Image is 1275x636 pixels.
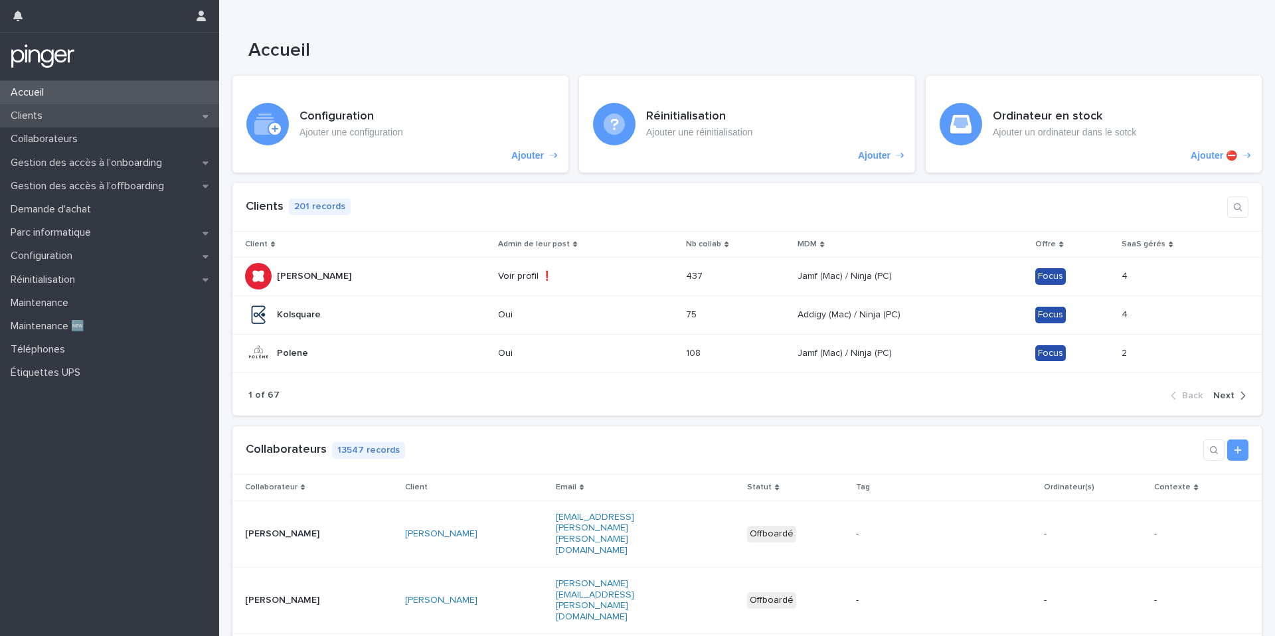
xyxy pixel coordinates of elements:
p: [PERSON_NAME] [245,592,322,606]
a: Collaborateurs [246,443,327,455]
tr: [PERSON_NAME][PERSON_NAME] [PERSON_NAME] [PERSON_NAME][EMAIL_ADDRESS][PERSON_NAME][DOMAIN_NAME]Of... [232,567,1262,633]
span: Back [1182,391,1203,400]
a: Clients [246,200,284,212]
a: [PERSON_NAME][EMAIL_ADDRESS][PERSON_NAME][DOMAIN_NAME] [556,579,634,621]
p: 201 records [289,199,351,215]
p: Ajouter [511,150,544,161]
p: Configuration [5,250,83,262]
p: Oui [498,309,609,321]
span: Next [1213,391,1234,400]
p: Client [245,237,268,252]
a: Ajouter [232,76,568,173]
h3: Ordinateur en stock [993,110,1136,124]
p: Contexte [1154,480,1191,495]
div: Focus [1035,307,1066,323]
p: Offre [1035,237,1056,252]
div: Focus [1035,268,1066,285]
a: [PERSON_NAME] [405,528,477,540]
p: Jamf (Mac) / Ninja (PC) [798,345,894,359]
p: Ajouter une configuration [299,127,403,138]
p: Nb collab [686,237,721,252]
p: 13547 records [332,442,405,459]
p: Ajouter un ordinateur dans le sotck [993,127,1136,138]
p: Collaborateur [245,480,297,495]
p: Kolsquare [277,307,323,321]
p: MDM [798,237,817,252]
p: 437 [686,268,705,282]
a: Ajouter [579,76,915,173]
p: 2 [1122,345,1130,359]
p: Maintenance 🆕 [5,320,95,333]
p: - [1154,595,1248,606]
p: Jamf (Mac) / Ninja (PC) [798,268,894,282]
p: Oui [498,348,609,359]
p: Demande d'achat [5,203,102,216]
div: Offboardé [747,526,796,542]
p: - [1044,595,1139,606]
p: Voir profil ❗ [498,271,609,282]
p: Client [405,480,428,495]
p: Addigy (Mac) / Ninja (PC) [798,307,903,321]
p: Clients [5,110,53,122]
p: Gestion des accès à l’offboarding [5,180,175,193]
p: [PERSON_NAME] [245,526,322,540]
div: Offboardé [747,592,796,609]
p: - [1044,528,1139,540]
p: Réinitialisation [5,274,86,286]
p: Polene [277,345,311,359]
a: Ajouter ⛔️ [926,76,1262,173]
p: Téléphones [5,343,76,356]
button: Next [1208,390,1246,402]
p: Ajouter ⛔️ [1191,150,1237,161]
p: Admin de leur post [498,237,570,252]
a: [EMAIL_ADDRESS][PERSON_NAME][PERSON_NAME][DOMAIN_NAME] [556,513,634,555]
p: 1 of 67 [248,390,280,401]
p: 75 [686,307,699,321]
tr: KolsquareKolsquare Oui7575 Addigy (Mac) / Ninja (PC)Addigy (Mac) / Ninja (PC) Focus44 [232,295,1262,334]
p: Ajouter une réinitialisation [646,127,752,138]
p: 108 [686,345,703,359]
p: Maintenance [5,297,79,309]
p: Étiquettes UPS [5,366,91,379]
h3: Réinitialisation [646,110,752,124]
img: mTgBEunGTSyRkCgitkcU [11,43,75,70]
p: [PERSON_NAME] [277,268,354,282]
p: Gestion des accès à l’onboarding [5,157,173,169]
tr: [PERSON_NAME][PERSON_NAME] Voir profil ❗437437 Jamf (Mac) / Ninja (PC)Jamf (Mac) / Ninja (PC) Foc... [232,257,1262,295]
p: Statut [747,480,772,495]
tr: [PERSON_NAME][PERSON_NAME] [PERSON_NAME] [EMAIL_ADDRESS][PERSON_NAME][PERSON_NAME][DOMAIN_NAME]Of... [232,501,1262,567]
p: Parc informatique [5,226,102,239]
p: 4 [1122,307,1130,321]
h3: Configuration [299,110,403,124]
p: Ajouter [858,150,891,161]
p: Collaborateurs [5,133,88,145]
p: 4 [1122,268,1130,282]
p: - [856,595,951,606]
h1: Accueil [248,40,895,62]
div: Focus [1035,345,1066,362]
p: Ordinateur(s) [1044,480,1094,495]
p: Tag [856,480,870,495]
tr: PolenePolene Oui108108 Jamf (Mac) / Ninja (PC)Jamf (Mac) / Ninja (PC) Focus22 [232,334,1262,372]
p: - [1154,528,1248,540]
p: Accueil [5,86,54,99]
a: Add new record [1227,439,1248,461]
a: [PERSON_NAME] [405,595,477,606]
p: SaaS gérés [1122,237,1165,252]
p: - [856,528,951,540]
p: Email [556,480,576,495]
button: Back [1171,390,1208,402]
